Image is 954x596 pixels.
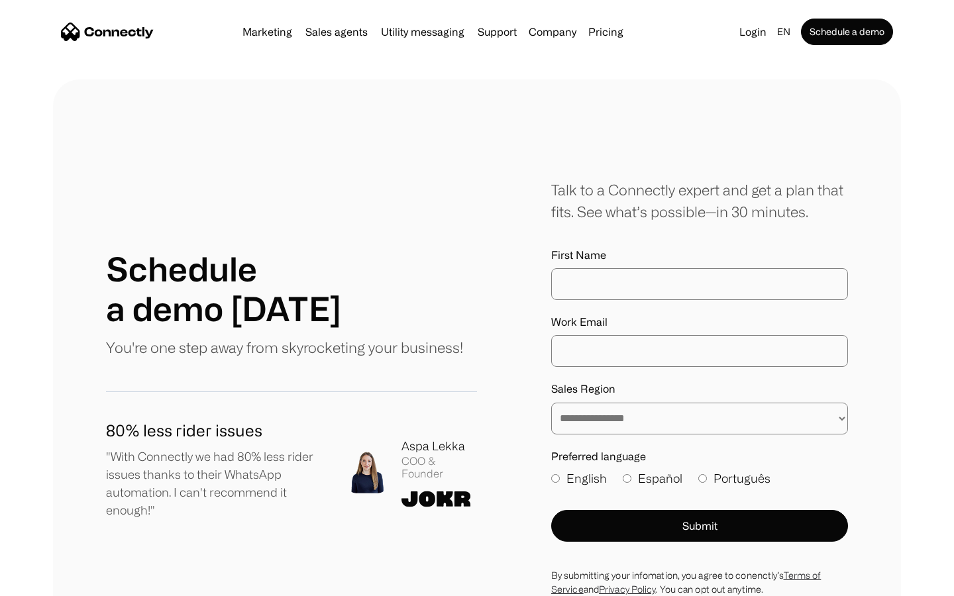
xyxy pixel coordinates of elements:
a: Marketing [237,26,297,37]
aside: Language selected: English [13,571,79,591]
a: Schedule a demo [801,19,893,45]
div: By submitting your infomation, you agree to conenctly’s and . You can opt out anytime. [551,568,848,596]
input: Español [623,474,631,483]
input: English [551,474,560,483]
label: Português [698,470,770,487]
a: Login [734,23,772,41]
a: Privacy Policy [599,584,655,594]
label: First Name [551,249,848,262]
p: You're one step away from skyrocketing your business! [106,336,463,358]
div: en [777,23,790,41]
div: Aspa Lekka [401,437,477,455]
label: Sales Region [551,383,848,395]
div: COO & Founder [401,455,477,480]
label: Preferred language [551,450,848,463]
label: English [551,470,607,487]
button: Submit [551,510,848,542]
ul: Language list [26,573,79,591]
a: Utility messaging [376,26,470,37]
label: Español [623,470,682,487]
h1: Schedule a demo [DATE] [106,249,341,328]
a: Sales agents [300,26,373,37]
a: Support [472,26,522,37]
h1: 80% less rider issues [106,419,325,442]
label: Work Email [551,316,848,328]
div: Company [529,23,576,41]
input: Português [698,474,707,483]
a: Terms of Service [551,570,821,594]
p: "With Connectly we had 80% less rider issues thanks to their WhatsApp automation. I can't recomme... [106,448,325,519]
a: Pricing [583,26,629,37]
div: Talk to a Connectly expert and get a plan that fits. See what’s possible—in 30 minutes. [551,179,848,223]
